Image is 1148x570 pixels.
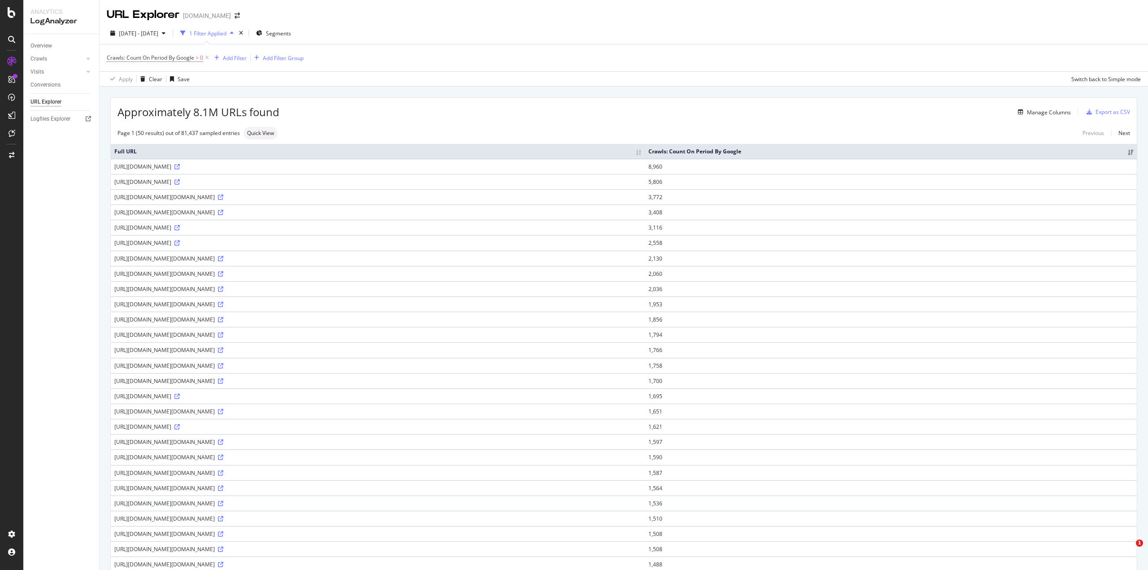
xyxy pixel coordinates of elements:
div: URL Explorer [107,7,179,22]
div: [URL][DOMAIN_NAME][DOMAIN_NAME] [114,209,641,216]
div: [URL][DOMAIN_NAME][DOMAIN_NAME] [114,545,641,553]
th: Crawls: Count On Period By Google: activate to sort column ascending [645,144,1137,159]
div: [URL][DOMAIN_NAME][DOMAIN_NAME] [114,408,641,415]
iframe: Intercom live chat [1118,540,1139,561]
span: [DATE] - [DATE] [119,30,158,37]
th: Full URL: activate to sort column ascending [111,144,645,159]
div: [URL][DOMAIN_NAME][DOMAIN_NAME] [114,193,641,201]
a: Next [1111,126,1130,139]
div: [URL][DOMAIN_NAME][DOMAIN_NAME] [114,438,641,446]
div: arrow-right-arrow-left [235,13,240,19]
div: [URL][DOMAIN_NAME][DOMAIN_NAME] [114,331,641,339]
div: [URL][DOMAIN_NAME][DOMAIN_NAME] [114,469,641,477]
div: [URL][DOMAIN_NAME][DOMAIN_NAME] [114,515,641,522]
td: 1,856 [645,312,1137,327]
td: 1,564 [645,480,1137,496]
div: [URL][DOMAIN_NAME][DOMAIN_NAME] [114,285,641,293]
div: [URL][DOMAIN_NAME] [114,239,641,247]
td: 1,766 [645,342,1137,357]
div: Export as CSV [1096,108,1130,116]
span: Crawls: Count On Period By Google [107,54,194,61]
div: [URL][DOMAIN_NAME][DOMAIN_NAME] [114,561,641,568]
a: Conversions [30,80,93,90]
a: Logfiles Explorer [30,114,93,124]
td: 3,772 [645,189,1137,205]
span: Approximately 8.1M URLs found [117,104,279,120]
div: Analytics [30,7,92,16]
td: 1,536 [645,496,1137,511]
div: [URL][DOMAIN_NAME][DOMAIN_NAME] [114,346,641,354]
div: Apply [119,75,133,83]
button: Apply [107,72,133,86]
span: 0 [200,52,203,64]
div: Switch back to Simple mode [1071,75,1141,83]
td: 1,794 [645,327,1137,342]
td: 1,700 [645,373,1137,388]
button: 1 Filter Applied [177,26,237,40]
div: times [237,29,245,38]
div: Overview [30,41,52,51]
a: URL Explorer [30,97,93,107]
div: [URL][DOMAIN_NAME][DOMAIN_NAME] [114,270,641,278]
td: 1,621 [645,419,1137,434]
div: 1 Filter Applied [189,30,226,37]
td: 1,590 [645,449,1137,465]
td: 3,408 [645,205,1137,220]
span: 1 [1136,540,1143,547]
div: Add Filter [223,54,247,62]
div: LogAnalyzer [30,16,92,26]
td: 1,695 [645,388,1137,404]
div: URL Explorer [30,97,61,107]
td: 2,036 [645,281,1137,296]
div: [URL][DOMAIN_NAME][DOMAIN_NAME] [114,453,641,461]
button: Segments [252,26,295,40]
span: Quick View [247,131,274,136]
div: [URL][DOMAIN_NAME] [114,224,641,231]
span: > [196,54,199,61]
div: [URL][DOMAIN_NAME][DOMAIN_NAME] [114,484,641,492]
td: 2,130 [645,251,1137,266]
td: 2,060 [645,266,1137,281]
div: [URL][DOMAIN_NAME] [114,163,641,170]
td: 1,597 [645,434,1137,449]
button: Save [166,72,190,86]
td: 5,806 [645,174,1137,189]
div: neutral label [244,127,278,139]
button: Add Filter [211,52,247,63]
td: 1,510 [645,511,1137,526]
div: Crawls [30,54,47,64]
button: [DATE] - [DATE] [107,26,169,40]
button: Export as CSV [1083,105,1130,119]
a: Crawls [30,54,84,64]
td: 1,953 [645,296,1137,312]
div: Page 1 (50 results) out of 81,437 sampled entries [117,129,240,137]
div: [DOMAIN_NAME] [183,11,231,20]
button: Switch back to Simple mode [1068,72,1141,86]
td: 8,960 [645,159,1137,174]
button: Manage Columns [1014,107,1071,117]
div: Add Filter Group [263,54,304,62]
button: Clear [137,72,162,86]
td: 1,758 [645,358,1137,373]
div: Logfiles Explorer [30,114,70,124]
td: 1,508 [645,526,1137,541]
div: [URL][DOMAIN_NAME] [114,423,641,431]
button: Add Filter Group [251,52,304,63]
a: Visits [30,67,84,77]
div: [URL][DOMAIN_NAME][DOMAIN_NAME] [114,300,641,308]
td: 2,558 [645,235,1137,250]
div: [URL][DOMAIN_NAME][DOMAIN_NAME] [114,316,641,323]
div: Clear [149,75,162,83]
td: 1,508 [645,541,1137,557]
div: [URL][DOMAIN_NAME][DOMAIN_NAME] [114,362,641,370]
div: Save [178,75,190,83]
span: Segments [266,30,291,37]
div: [URL][DOMAIN_NAME][DOMAIN_NAME] [114,500,641,507]
a: Overview [30,41,93,51]
td: 3,116 [645,220,1137,235]
div: Manage Columns [1027,109,1071,116]
td: 1,587 [645,465,1137,480]
div: [URL][DOMAIN_NAME] [114,392,641,400]
div: Visits [30,67,44,77]
div: [URL][DOMAIN_NAME][DOMAIN_NAME] [114,377,641,385]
